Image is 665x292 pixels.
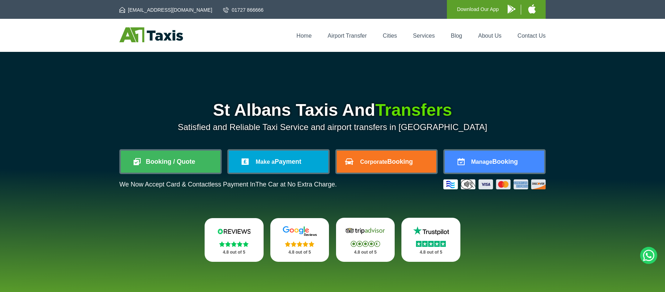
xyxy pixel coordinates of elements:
[213,226,255,237] img: Reviews.io
[360,159,387,165] span: Corporate
[270,218,329,262] a: Google Stars 4.8 out of 5
[121,151,220,173] a: Booking / Quote
[337,151,436,173] a: CorporateBooking
[375,101,452,119] span: Transfers
[416,241,446,247] img: Stars
[518,33,546,39] a: Contact Us
[401,218,460,262] a: Trustpilot Stars 4.8 out of 5
[119,102,546,119] h1: St Albans Taxis And
[451,33,462,39] a: Blog
[119,181,337,188] p: We Now Accept Card & Contactless Payment In
[413,33,435,39] a: Services
[219,241,249,247] img: Stars
[351,241,380,247] img: Stars
[297,33,312,39] a: Home
[278,248,321,257] p: 4.8 out of 5
[344,226,386,236] img: Tripadvisor
[255,181,337,188] span: The Car at No Extra Charge.
[229,151,328,173] a: Make aPayment
[328,33,367,39] a: Airport Transfer
[457,5,499,14] p: Download Our App
[212,248,256,257] p: 4.8 out of 5
[119,6,212,13] a: [EMAIL_ADDRESS][DOMAIN_NAME]
[336,218,395,262] a: Tripadvisor Stars 4.8 out of 5
[344,248,387,257] p: 4.8 out of 5
[279,226,321,237] img: Google
[285,241,314,247] img: Stars
[443,179,546,189] img: Credit And Debit Cards
[119,27,183,42] img: A1 Taxis St Albans LTD
[471,159,492,165] span: Manage
[409,248,453,257] p: 4.8 out of 5
[205,218,264,262] a: Reviews.io Stars 4.8 out of 5
[383,33,397,39] a: Cities
[256,159,275,165] span: Make a
[478,33,502,39] a: About Us
[508,5,515,13] img: A1 Taxis Android App
[410,226,452,236] img: Trustpilot
[528,4,536,13] img: A1 Taxis iPhone App
[223,6,264,13] a: 01727 866666
[445,151,544,173] a: ManageBooking
[119,122,546,132] p: Satisfied and Reliable Taxi Service and airport transfers in [GEOGRAPHIC_DATA]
